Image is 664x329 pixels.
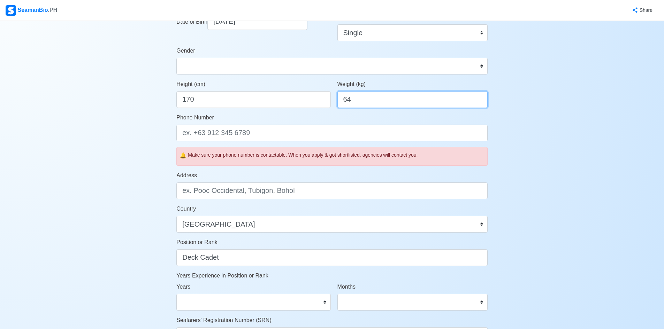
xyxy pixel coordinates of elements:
[176,47,195,55] label: Gender
[337,283,356,291] label: Months
[176,272,488,280] p: Years Experience in Position or Rank
[176,239,217,245] span: Position or Rank
[176,249,488,266] input: ex. 2nd Officer w/ Master License
[48,7,58,13] span: .PH
[176,125,488,141] input: ex. +63 912 345 6789
[337,91,488,108] input: ex. 60
[176,172,197,178] span: Address
[6,5,57,16] div: SeamanBio
[337,81,366,87] span: Weight (kg)
[176,182,488,199] input: ex. Pooc Occidental, Tubigon, Bohol
[176,81,205,87] span: Height (cm)
[176,205,196,213] label: Country
[625,3,658,17] button: Share
[176,91,330,108] input: ex. 163
[176,18,207,26] label: Date of Birth
[188,151,484,159] div: Make sure your phone number is contactable. When you apply & got shortlisted, agencies will conta...
[180,151,186,160] span: caution
[6,5,16,16] img: Logo
[176,283,190,291] label: Years
[176,115,214,120] span: Phone Number
[176,317,271,323] span: Seafarers' Registration Number (SRN)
